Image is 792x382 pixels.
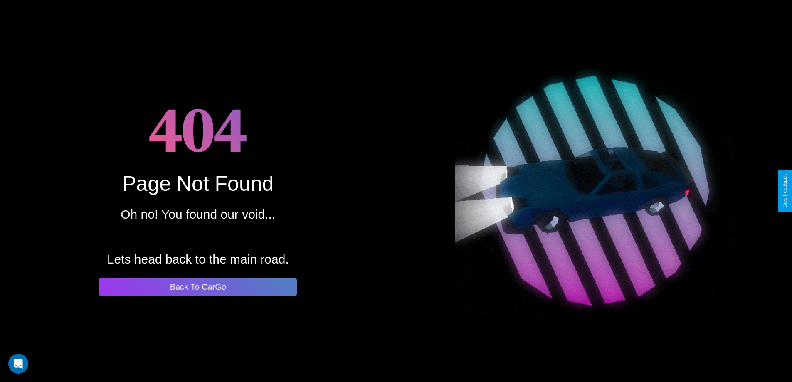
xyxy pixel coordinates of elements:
[455,52,733,330] img: spinning car
[107,203,289,271] p: Oh no! You found our void... Lets head back to the main road.
[122,172,274,196] div: Page Not Found
[8,354,28,374] div: Open Intercom Messenger
[99,278,297,296] button: Back To CarGo
[782,174,788,208] div: Give Feedback
[149,86,247,172] h1: 404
